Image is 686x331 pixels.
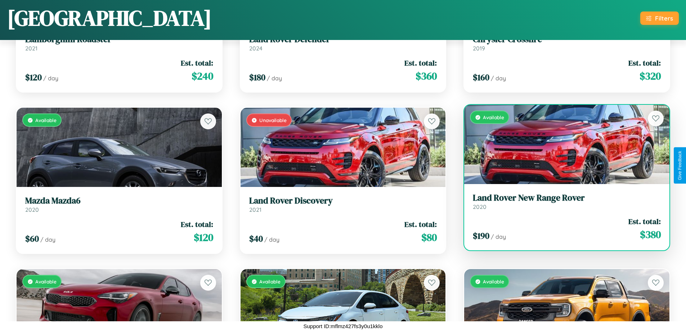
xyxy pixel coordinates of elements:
[194,230,213,245] span: $ 120
[491,233,506,240] span: / day
[628,58,661,68] span: Est. total:
[404,58,437,68] span: Est. total:
[677,151,682,180] div: Give Feedback
[483,114,504,120] span: Available
[181,58,213,68] span: Est. total:
[404,219,437,229] span: Est. total:
[43,75,58,82] span: / day
[303,321,382,331] p: Support ID: mflmz427fs3y0u1kklo
[473,71,489,83] span: $ 160
[249,233,263,245] span: $ 40
[473,230,489,242] span: $ 190
[421,230,437,245] span: $ 80
[25,206,39,213] span: 2020
[640,227,661,242] span: $ 380
[7,3,212,33] h1: [GEOGRAPHIC_DATA]
[259,117,287,123] span: Unavailable
[25,71,42,83] span: $ 120
[25,34,213,52] a: Lamborghini Roadster2021
[483,278,504,285] span: Available
[25,196,213,206] h3: Mazda Mazda6
[192,69,213,83] span: $ 240
[267,75,282,82] span: / day
[249,45,263,52] span: 2024
[249,206,261,213] span: 2021
[473,193,661,203] h3: Land Rover New Range Rover
[473,193,661,210] a: Land Rover New Range Rover2020
[640,12,679,25] button: Filters
[25,233,39,245] span: $ 60
[473,45,485,52] span: 2019
[249,196,437,213] a: Land Rover Discovery2021
[259,278,281,285] span: Available
[473,34,661,52] a: Chrysler Crossfire2019
[628,216,661,227] span: Est. total:
[181,219,213,229] span: Est. total:
[35,278,57,285] span: Available
[491,75,506,82] span: / day
[35,117,57,123] span: Available
[416,69,437,83] span: $ 360
[655,14,673,22] div: Filters
[264,236,279,243] span: / day
[25,45,37,52] span: 2021
[473,203,487,210] span: 2020
[249,71,265,83] span: $ 180
[249,196,437,206] h3: Land Rover Discovery
[40,236,55,243] span: / day
[25,196,213,213] a: Mazda Mazda62020
[249,34,437,52] a: Land Rover Defender2024
[640,69,661,83] span: $ 320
